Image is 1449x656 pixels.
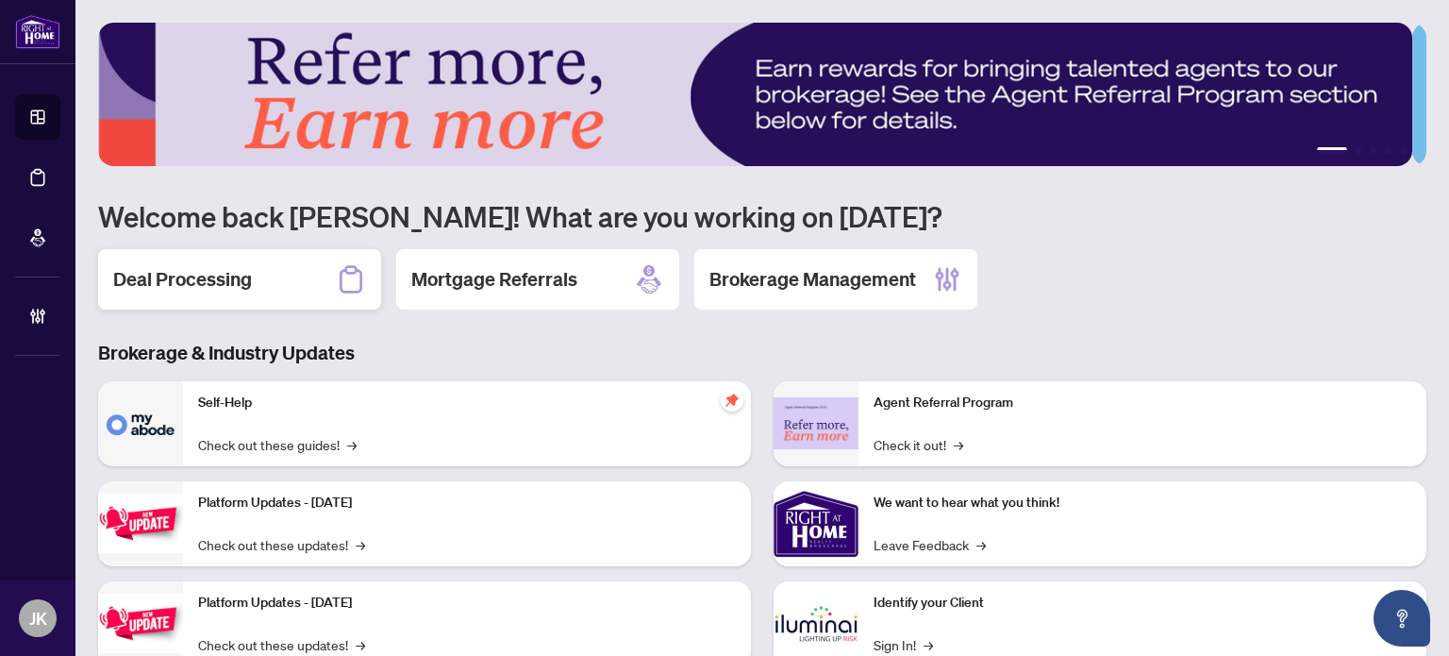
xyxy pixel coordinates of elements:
p: Platform Updates - [DATE] [198,493,736,513]
span: → [976,534,986,555]
a: Check out these updates!→ [198,534,365,555]
img: Platform Updates - July 8, 2025 [98,594,183,653]
p: Platform Updates - [DATE] [198,593,736,614]
h3: Brokerage & Industry Updates [98,340,1426,366]
p: Identify your Client [874,593,1411,614]
a: Leave Feedback→ [874,534,986,555]
p: Agent Referral Program [874,393,1411,413]
button: 5 [1400,147,1407,155]
button: 4 [1385,147,1392,155]
button: Open asap [1374,590,1430,647]
span: → [356,634,365,655]
img: Slide 0 [98,23,1412,166]
span: → [356,534,365,555]
button: 2 [1355,147,1362,155]
span: pushpin [721,389,743,412]
h1: Welcome back [PERSON_NAME]! What are you working on [DATE]? [98,198,1426,234]
span: → [954,434,963,455]
a: Check out these updates!→ [198,634,365,655]
span: JK [29,605,47,631]
img: Self-Help [98,381,183,466]
img: logo [15,14,60,49]
img: Agent Referral Program [774,397,858,449]
span: → [924,634,933,655]
p: Self-Help [198,393,736,413]
h2: Brokerage Management [709,266,916,293]
img: We want to hear what you think! [774,481,858,566]
button: 3 [1370,147,1377,155]
h2: Deal Processing [113,266,252,293]
a: Check it out!→ [874,434,963,455]
a: Sign In!→ [874,634,933,655]
p: We want to hear what you think! [874,493,1411,513]
button: 1 [1317,147,1347,155]
a: Check out these guides!→ [198,434,357,455]
h2: Mortgage Referrals [411,266,577,293]
span: → [347,434,357,455]
img: Platform Updates - July 21, 2025 [98,494,183,553]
